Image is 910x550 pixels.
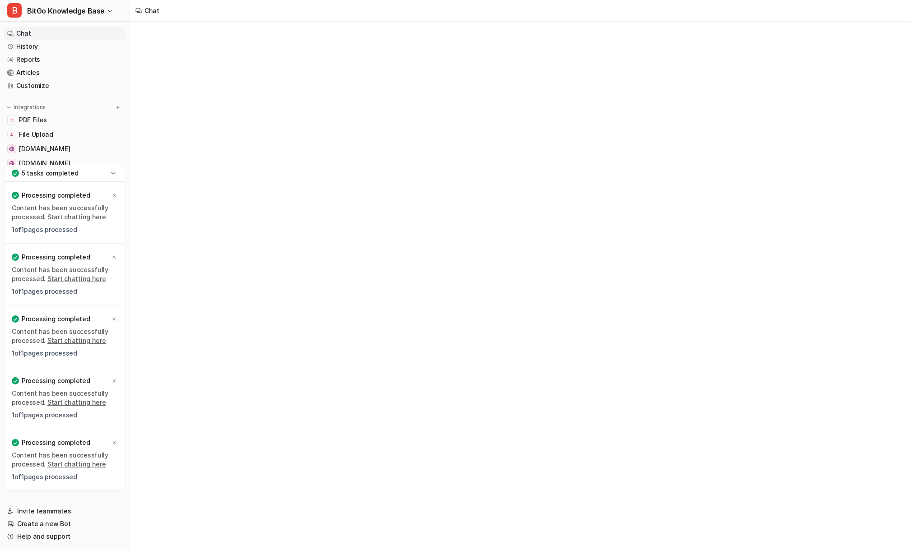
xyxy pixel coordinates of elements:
[47,275,106,282] a: Start chatting here
[22,169,78,178] p: 5 tasks completed
[12,203,118,222] p: Content has been successfully processed.
[22,191,90,200] p: Processing completed
[12,327,118,345] p: Content has been successfully processed.
[4,157,126,170] a: www.bitgo.com[DOMAIN_NAME]
[12,225,118,234] p: 1 of 1 pages processed
[9,161,14,166] img: www.bitgo.com
[4,103,48,112] button: Integrations
[22,253,90,262] p: Processing completed
[14,104,46,111] p: Integrations
[47,213,106,221] a: Start chatting here
[12,411,118,420] p: 1 of 1 pages processed
[7,3,22,18] span: B
[12,287,118,296] p: 1 of 1 pages processed
[47,398,106,406] a: Start chatting here
[4,530,126,543] a: Help and support
[19,144,70,153] span: [DOMAIN_NAME]
[4,79,126,92] a: Customize
[115,104,121,111] img: menu_add.svg
[9,117,14,123] img: PDF Files
[22,376,90,385] p: Processing completed
[22,314,90,324] p: Processing completed
[4,143,126,155] a: developers.bitgo.com[DOMAIN_NAME]
[4,128,126,141] a: File UploadFile Upload
[19,159,70,168] span: [DOMAIN_NAME]
[27,5,105,17] span: BitGo Knowledge Base
[4,27,126,40] a: Chat
[19,116,46,125] span: PDF Files
[12,472,118,481] p: 1 of 1 pages processed
[5,104,12,111] img: expand menu
[12,265,118,283] p: Content has been successfully processed.
[4,518,126,530] a: Create a new Bot
[4,40,126,53] a: History
[4,53,126,66] a: Reports
[4,114,126,126] a: PDF FilesPDF Files
[4,505,126,518] a: Invite teammates
[47,460,106,468] a: Start chatting here
[12,349,118,358] p: 1 of 1 pages processed
[4,66,126,79] a: Articles
[9,132,14,137] img: File Upload
[9,146,14,152] img: developers.bitgo.com
[144,6,159,15] div: Chat
[22,438,90,447] p: Processing completed
[12,451,118,469] p: Content has been successfully processed.
[12,389,118,407] p: Content has been successfully processed.
[19,130,53,139] span: File Upload
[47,337,106,344] a: Start chatting here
